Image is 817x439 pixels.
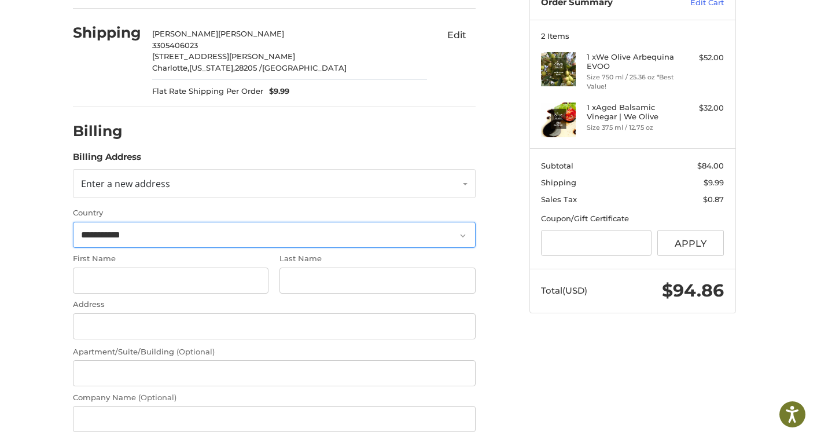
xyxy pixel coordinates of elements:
[16,17,131,27] p: We're away right now. Please check back later!
[73,253,268,265] label: First Name
[678,103,724,114] div: $32.00
[541,230,652,256] input: Gift Certificate or Coupon Code
[587,123,675,133] li: Size 375 ml / 12.75 oz
[133,15,147,29] button: Open LiveChat chat widget
[152,41,198,50] span: 3305406023
[541,178,576,187] span: Shipping
[704,178,724,187] span: $9.99
[73,392,476,404] label: Company Name
[81,177,170,190] span: Enter a new address
[176,347,215,356] small: (Optional)
[73,151,141,169] legend: Billing Address
[541,213,724,225] div: Coupon/Gift Certificate
[73,169,476,198] a: Enter or select a different address
[662,280,724,301] span: $94.86
[235,63,262,72] span: 28205 /
[218,29,284,38] span: [PERSON_NAME]
[73,207,476,219] label: Country
[439,25,476,44] button: Edit
[73,24,141,42] h2: Shipping
[541,285,587,296] span: Total (USD)
[73,122,141,140] h2: Billing
[541,31,724,41] h3: 2 Items
[73,299,476,310] label: Address
[279,253,475,265] label: Last Name
[541,161,573,170] span: Subtotal
[152,86,263,97] span: Flat Rate Shipping Per Order
[678,52,724,64] div: $52.00
[262,63,347,72] span: [GEOGRAPHIC_DATA]
[152,63,189,72] span: Charlotte,
[138,393,176,402] small: (Optional)
[73,346,476,358] label: Apartment/Suite/Building
[587,72,675,92] li: Size 750 ml / 25.36 oz *Best Value!
[152,52,295,61] span: [STREET_ADDRESS][PERSON_NAME]
[657,230,724,256] button: Apply
[587,52,675,71] h4: 1 x We Olive Arbequina EVOO
[152,29,218,38] span: [PERSON_NAME]
[587,103,675,122] h4: 1 x Aged Balsamic Vinegar | We Olive
[703,195,724,204] span: $0.87
[263,86,289,97] span: $9.99
[189,63,235,72] span: [US_STATE],
[697,161,724,170] span: $84.00
[541,195,577,204] span: Sales Tax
